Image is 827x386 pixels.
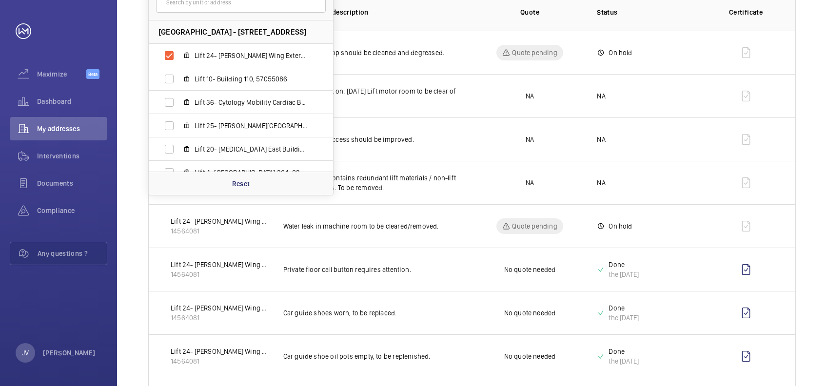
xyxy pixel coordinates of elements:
[195,168,308,177] span: Lift 4- [GEOGRAPHIC_DATA] 364, 82481553
[597,91,605,101] p: NA
[171,313,268,323] p: 14564081
[171,347,268,356] p: Lift 24- [PERSON_NAME] Wing External Glass Building 201
[597,135,605,144] p: NA
[609,347,639,356] p: Done
[283,351,463,361] p: Car guide shoe oil pots empty, to be replenished.
[171,216,268,226] p: Lift 24- [PERSON_NAME] Wing External Glass Building 201
[526,178,534,188] p: NA
[43,348,96,358] p: [PERSON_NAME]
[504,351,556,361] p: No quote needed
[597,178,605,188] p: NA
[512,221,557,231] p: Quote pending
[609,313,639,323] div: the [DATE]
[171,270,268,279] p: 14564081
[526,91,534,101] p: NA
[283,48,463,58] p: The pit and car top should be cleaned and degreased.
[171,303,268,313] p: Lift 24- [PERSON_NAME] Wing External Glass Building 201
[37,151,107,161] span: Interventions
[520,7,539,17] p: Quote
[609,356,639,366] div: the [DATE]
[158,27,307,37] span: [GEOGRAPHIC_DATA] - [STREET_ADDRESS]
[37,96,107,106] span: Dashboard
[512,48,557,58] p: Quote pending
[22,348,29,358] p: JV
[716,7,776,17] p: Certificate
[37,69,86,79] span: Maximize
[37,178,107,188] span: Documents
[526,135,534,144] p: NA
[171,356,268,366] p: 14564081
[609,303,639,313] p: Done
[171,226,268,236] p: 14564081
[195,144,308,154] span: Lift 20- [MEDICAL_DATA] East Building 334, 73592312
[609,48,632,58] p: On hold
[195,97,308,107] span: Lift 36- Cytology Mobility Cardiac Building 201, 79767060
[195,51,308,60] span: Lift 24- [PERSON_NAME] Wing External Glass Building 201, 14564081
[37,206,107,215] span: Compliance
[283,86,463,106] p: Last service visit on: [DATE] Lift motor room to be clear of stored items.
[232,179,250,189] p: Reset
[283,308,463,318] p: Car guide shoes worn, to be replaced.
[504,265,556,274] p: No quote needed
[283,135,463,144] p: Machine room access should be improved.
[283,7,463,17] p: Insurance item description
[609,260,639,270] p: Done
[504,308,556,318] p: No quote needed
[597,7,700,17] p: Status
[195,74,308,84] span: Lift 10- Building 110, 57055086
[171,260,268,270] p: Lift 24- [PERSON_NAME] Wing External Glass Building 201
[195,121,308,131] span: Lift 25- [PERSON_NAME][GEOGRAPHIC_DATA] 369, 60760206
[609,270,639,279] div: the [DATE]
[283,173,463,193] p: Machine room contains redundant lift materials / non-lift associated items. To be removed.
[283,265,463,274] p: Private floor call button requires attention.
[609,221,632,231] p: On hold
[38,249,107,258] span: Any questions ?
[283,221,463,231] p: Water leak in machine room to be cleared/removed.
[37,124,107,134] span: My addresses
[86,69,99,79] span: Beta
